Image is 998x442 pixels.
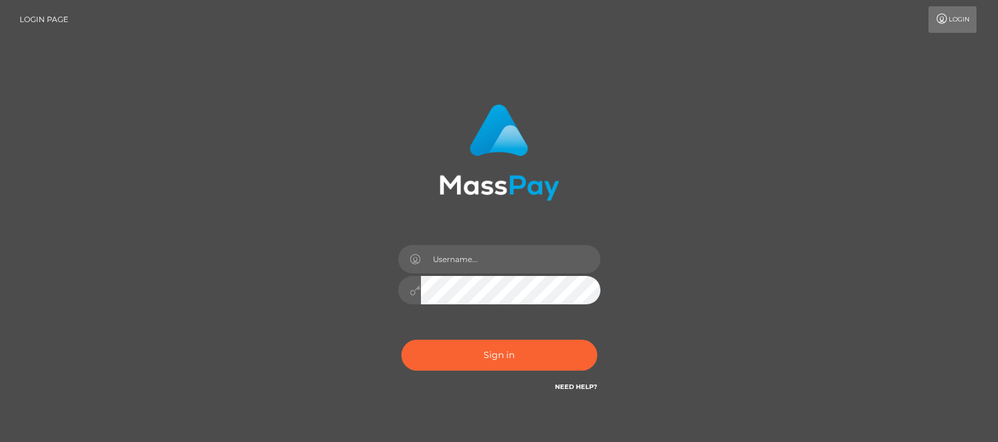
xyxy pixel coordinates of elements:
button: Sign in [401,340,597,371]
a: Need Help? [555,383,597,391]
a: Login Page [20,6,68,33]
img: MassPay Login [439,104,559,201]
input: Username... [421,245,600,273]
a: Login [928,6,977,33]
